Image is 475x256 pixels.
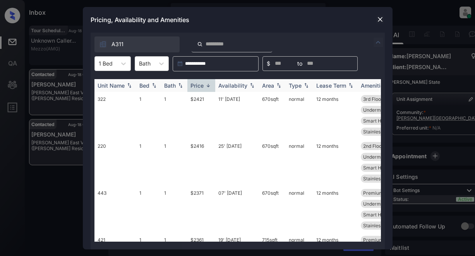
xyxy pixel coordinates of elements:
[363,190,403,196] span: Premium Vinyl F...
[98,82,125,89] div: Unit Name
[190,82,204,89] div: Price
[161,139,187,186] td: 1
[289,82,302,89] div: Type
[297,59,302,68] span: to
[275,83,283,88] img: sorting
[363,212,403,218] span: Smart Home Lock
[313,92,358,139] td: 12 months
[267,59,270,68] span: $
[363,118,403,124] span: Smart Home Lock
[286,139,313,186] td: normal
[215,92,259,139] td: 11' [DATE]
[164,82,176,89] div: Bath
[187,92,215,139] td: $2421
[363,176,399,182] span: Stainless Steel...
[177,83,184,88] img: sorting
[94,186,136,233] td: 443
[363,154,401,160] span: Undermount Sink
[376,16,384,23] img: close
[111,40,123,48] span: A311
[363,201,401,207] span: Undermount Sink
[363,237,403,243] span: Premium Vinyl F...
[150,83,158,88] img: sorting
[125,83,133,88] img: sorting
[136,139,161,186] td: 1
[363,143,384,149] span: 2nd Floor
[262,82,274,89] div: Area
[259,186,286,233] td: 670 sqft
[215,139,259,186] td: 25' [DATE]
[215,186,259,233] td: 07' [DATE]
[313,139,358,186] td: 12 months
[363,107,401,113] span: Undermount Sink
[316,82,346,89] div: Lease Term
[187,139,215,186] td: $2416
[302,83,310,88] img: sorting
[94,92,136,139] td: 322
[363,96,383,102] span: 3rd Floor
[204,83,212,88] img: sorting
[347,83,355,88] img: sorting
[313,186,358,233] td: 12 months
[286,92,313,139] td: normal
[248,83,256,88] img: sorting
[136,92,161,139] td: 1
[187,186,215,233] td: $2371
[99,40,107,48] img: icon-zuma
[218,82,247,89] div: Availability
[259,92,286,139] td: 670 sqft
[161,92,187,139] td: 1
[363,129,399,135] span: Stainless Steel...
[197,41,203,48] img: icon-zuma
[139,82,149,89] div: Bed
[361,82,387,89] div: Amenities
[94,139,136,186] td: 220
[259,139,286,186] td: 670 sqft
[286,186,313,233] td: normal
[363,223,399,228] span: Stainless Steel...
[363,165,403,171] span: Smart Home Lock
[374,38,383,47] img: icon-zuma
[83,7,393,33] div: Pricing, Availability and Amenities
[136,186,161,233] td: 1
[161,186,187,233] td: 1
